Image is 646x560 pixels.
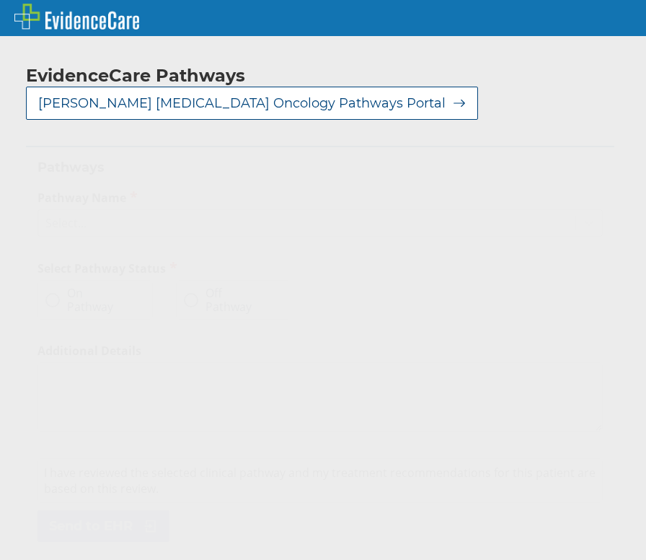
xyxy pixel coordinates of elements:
[26,65,245,87] h2: EvidenceCare Pathways
[44,465,596,496] span: I have reviewed the selected clinical pathway and my treatment recommendations for this patient a...
[38,95,446,112] span: [PERSON_NAME] [MEDICAL_DATA] Oncology Pathways Portal
[37,260,314,276] h2: Select Pathway Status
[37,159,603,176] h2: Pathways
[14,4,139,30] img: EvidenceCare
[49,517,133,535] span: Send to EHR
[184,286,269,313] label: Off Pathway
[45,286,130,313] label: On Pathway
[37,343,603,359] label: Additional Details
[37,189,603,206] label: Pathway Name
[37,510,169,542] button: Send to EHR
[26,87,478,120] button: [PERSON_NAME] [MEDICAL_DATA] Oncology Pathways Portal
[45,215,87,231] div: Select...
